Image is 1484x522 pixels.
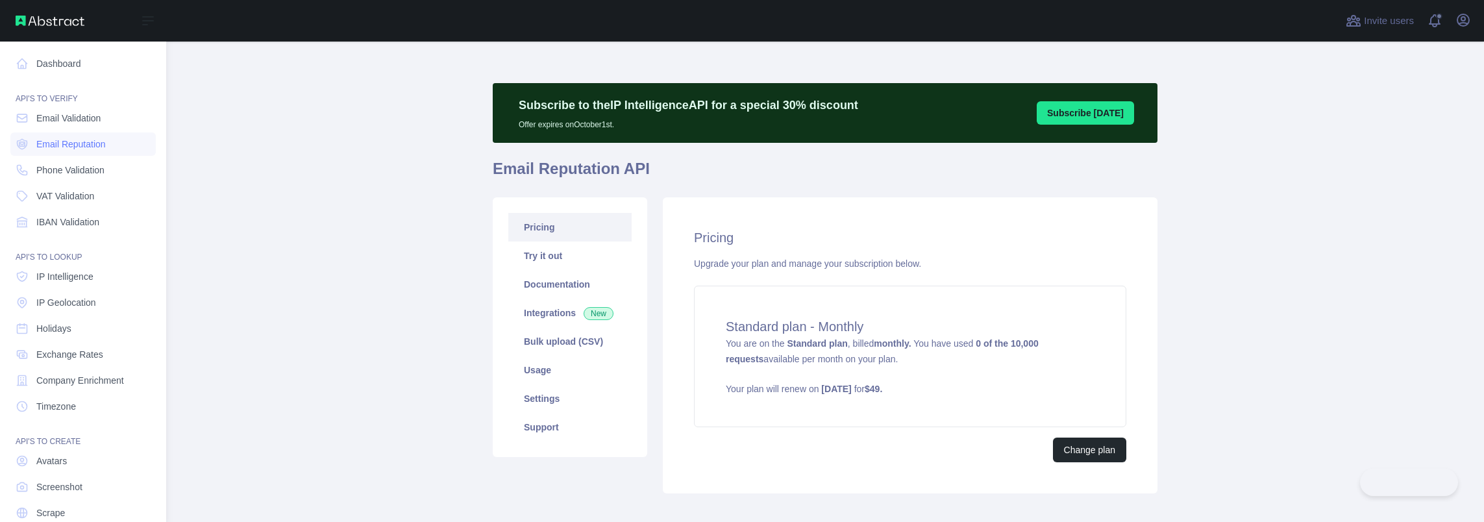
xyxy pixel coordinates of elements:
[584,307,613,320] span: New
[36,216,99,229] span: IBAN Validation
[726,382,1094,395] p: Your plan will renew on for
[508,213,632,242] a: Pricing
[10,369,156,392] a: Company Enrichment
[36,112,101,125] span: Email Validation
[16,16,84,26] img: Abstract API
[36,454,67,467] span: Avatars
[36,348,103,361] span: Exchange Rates
[694,229,1126,247] h2: Pricing
[36,164,105,177] span: Phone Validation
[1343,10,1416,31] button: Invite users
[36,322,71,335] span: Holidays
[36,296,96,309] span: IP Geolocation
[726,338,1094,395] span: You are on the , billed You have used available per month on your plan.
[10,421,156,447] div: API'S TO CREATE
[874,338,911,349] strong: monthly.
[787,338,847,349] strong: Standard plan
[10,317,156,340] a: Holidays
[865,384,882,394] strong: $ 49 .
[508,413,632,441] a: Support
[10,210,156,234] a: IBAN Validation
[36,138,106,151] span: Email Reputation
[508,384,632,413] a: Settings
[36,480,82,493] span: Screenshot
[36,506,65,519] span: Scrape
[36,270,93,283] span: IP Intelligence
[821,384,851,394] strong: [DATE]
[1364,14,1414,29] span: Invite users
[1037,101,1134,125] button: Subscribe [DATE]
[36,374,124,387] span: Company Enrichment
[10,158,156,182] a: Phone Validation
[10,106,156,130] a: Email Validation
[508,270,632,299] a: Documentation
[508,242,632,270] a: Try it out
[10,475,156,499] a: Screenshot
[1360,469,1458,496] iframe: Toggle Customer Support
[10,291,156,314] a: IP Geolocation
[726,317,1094,336] h4: Standard plan - Monthly
[10,343,156,366] a: Exchange Rates
[519,114,858,130] p: Offer expires on October 1st.
[10,184,156,208] a: VAT Validation
[519,96,858,114] p: Subscribe to the IP Intelligence API for a special 30 % discount
[508,356,632,384] a: Usage
[10,78,156,104] div: API'S TO VERIFY
[1053,438,1126,462] button: Change plan
[36,400,76,413] span: Timezone
[10,265,156,288] a: IP Intelligence
[508,299,632,327] a: Integrations New
[508,327,632,356] a: Bulk upload (CSV)
[10,449,156,473] a: Avatars
[10,236,156,262] div: API'S TO LOOKUP
[10,52,156,75] a: Dashboard
[10,395,156,418] a: Timezone
[694,257,1126,270] div: Upgrade your plan and manage your subscription below.
[10,132,156,156] a: Email Reputation
[726,338,1039,364] strong: 0 of the 10,000 requests
[493,158,1157,190] h1: Email Reputation API
[36,190,94,203] span: VAT Validation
